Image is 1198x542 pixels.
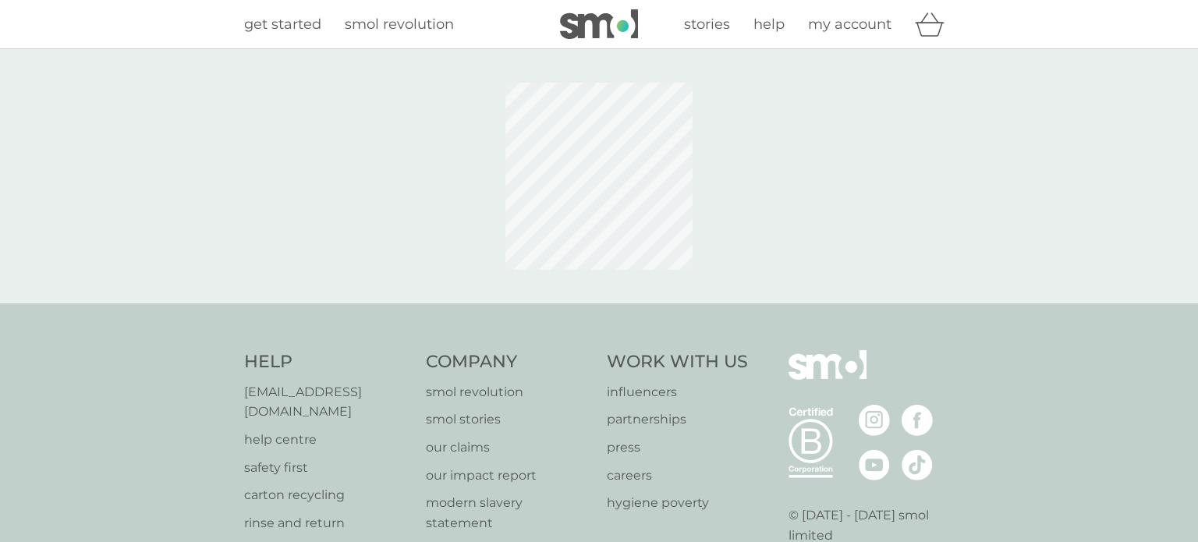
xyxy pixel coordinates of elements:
[244,485,410,505] a: carton recycling
[426,437,592,458] a: our claims
[808,13,891,36] a: my account
[244,16,321,33] span: get started
[684,16,730,33] span: stories
[560,9,638,39] img: smol
[902,405,933,436] img: visit the smol Facebook page
[244,350,410,374] h4: Help
[808,16,891,33] span: my account
[607,409,748,430] a: partnerships
[607,493,748,513] a: hygiene poverty
[789,350,867,403] img: smol
[345,16,454,33] span: smol revolution
[345,13,454,36] a: smol revolution
[244,382,410,422] a: [EMAIL_ADDRESS][DOMAIN_NAME]
[684,13,730,36] a: stories
[426,350,592,374] h4: Company
[859,405,890,436] img: visit the smol Instagram page
[244,13,321,36] a: get started
[244,458,410,478] a: safety first
[902,449,933,480] img: visit the smol Tiktok page
[607,382,748,402] a: influencers
[426,409,592,430] a: smol stories
[244,513,410,533] a: rinse and return
[915,9,954,40] div: basket
[426,382,592,402] a: smol revolution
[753,13,785,36] a: help
[244,430,410,450] a: help centre
[607,466,748,486] a: careers
[426,466,592,486] a: our impact report
[859,449,890,480] img: visit the smol Youtube page
[426,493,592,533] a: modern slavery statement
[607,350,748,374] h4: Work With Us
[753,16,785,33] span: help
[607,437,748,458] a: press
